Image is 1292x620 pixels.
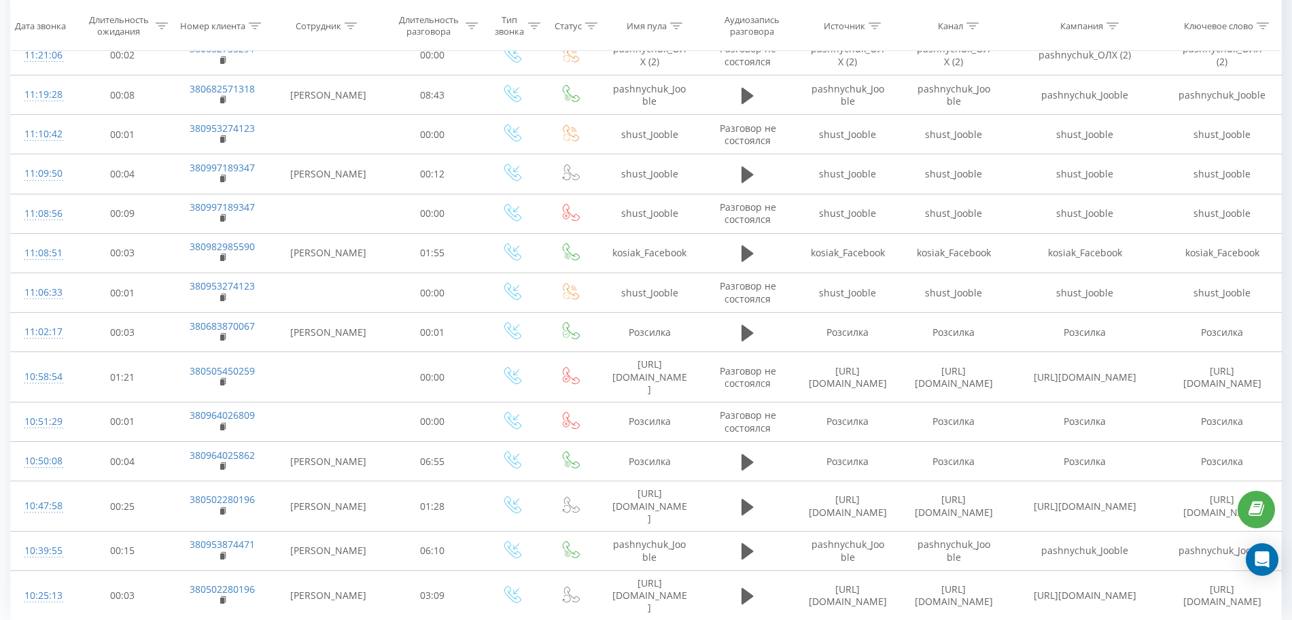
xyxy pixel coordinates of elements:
[73,273,171,313] td: 00:01
[1164,273,1281,313] td: shust_Jooble
[1007,273,1164,313] td: shust_Jooble
[1007,154,1164,194] td: shust_Jooble
[1007,75,1164,115] td: pashnychuk_Jooble
[599,154,701,194] td: shust_Jooble
[383,194,481,233] td: 00:00
[383,154,481,194] td: 00:12
[24,42,60,69] div: 11:21:06
[599,194,701,233] td: shust_Jooble
[599,442,701,481] td: Розсилка
[599,531,701,570] td: pashnychuk_Jooble
[1007,115,1164,154] td: shust_Jooble
[901,75,1007,115] td: pashnychuk_Jooble
[795,154,901,194] td: shust_Jooble
[555,20,582,31] div: Статус
[599,481,701,532] td: [URL][DOMAIN_NAME]
[1007,313,1164,352] td: Розсилка
[599,233,701,273] td: kosiak_Facebook
[24,160,60,187] div: 11:09:50
[73,531,171,570] td: 00:15
[296,20,341,31] div: Сотрудник
[190,538,255,551] a: 380953874471
[795,402,901,441] td: Розсилка
[383,313,481,352] td: 00:01
[795,233,901,273] td: kosiak_Facebook
[383,352,481,402] td: 00:00
[795,273,901,313] td: shust_Jooble
[383,35,481,75] td: 00:00
[901,402,1007,441] td: Розсилка
[24,409,60,435] div: 10:51:29
[795,35,901,75] td: pashnychuk_ОЛХ (2)
[24,319,60,345] div: 11:02:17
[190,122,255,135] a: 380953274123
[901,35,1007,75] td: pashnychuk_ОЛХ (2)
[73,194,171,233] td: 00:09
[383,233,481,273] td: 01:55
[24,538,60,564] div: 10:39:55
[1164,402,1281,441] td: Розсилка
[73,35,171,75] td: 00:02
[1060,20,1103,31] div: Кампания
[24,201,60,227] div: 11:08:56
[901,194,1007,233] td: shust_Jooble
[795,481,901,532] td: [URL][DOMAIN_NAME]
[273,154,383,194] td: [PERSON_NAME]
[1164,531,1281,570] td: pashnychuk_Jooble
[1007,531,1164,570] td: pashnychuk_Jooble
[190,409,255,421] a: 380964026809
[901,273,1007,313] td: shust_Jooble
[190,240,255,253] a: 380982985590
[599,273,701,313] td: shust_Jooble
[24,279,60,306] div: 11:06:33
[1164,442,1281,481] td: Розсилка
[795,75,901,115] td: pashnychuk_Jooble
[73,115,171,154] td: 00:01
[901,313,1007,352] td: Розсилка
[720,122,776,147] span: Разговор не состоялся
[190,449,255,462] a: 380964025862
[383,481,481,532] td: 01:28
[73,442,171,481] td: 00:04
[1164,35,1281,75] td: pashnychuk_ОЛХ (2)
[73,352,171,402] td: 01:21
[1246,543,1278,576] div: Open Intercom Messenger
[273,233,383,273] td: [PERSON_NAME]
[795,442,901,481] td: Розсилка
[1007,35,1164,75] td: pashnychuk_ОЛХ (2)
[901,481,1007,532] td: [URL][DOMAIN_NAME]
[86,14,152,37] div: Длительность ожидания
[24,583,60,609] div: 10:25:13
[73,75,171,115] td: 00:08
[795,531,901,570] td: pashnychuk_Jooble
[1164,115,1281,154] td: shust_Jooble
[599,35,701,75] td: pashnychuk_ОЛХ (2)
[24,82,60,108] div: 11:19:28
[383,115,481,154] td: 00:00
[1164,233,1281,273] td: kosiak_Facebook
[24,121,60,148] div: 11:10:42
[627,20,667,31] div: Имя пула
[383,531,481,570] td: 06:10
[73,481,171,532] td: 00:25
[1164,75,1281,115] td: pashnychuk_Jooble
[273,531,383,570] td: [PERSON_NAME]
[938,20,963,31] div: Канал
[720,279,776,305] span: Разговор не состоялся
[1164,194,1281,233] td: shust_Jooble
[1164,352,1281,402] td: [URL][DOMAIN_NAME]
[901,154,1007,194] td: shust_Jooble
[1007,352,1164,402] td: [URL][DOMAIN_NAME]
[273,313,383,352] td: [PERSON_NAME]
[1007,194,1164,233] td: shust_Jooble
[180,20,245,31] div: Номер клиента
[713,14,792,37] div: Аудиозапись разговора
[273,75,383,115] td: [PERSON_NAME]
[599,402,701,441] td: Розсилка
[901,233,1007,273] td: kosiak_Facebook
[599,115,701,154] td: shust_Jooble
[273,442,383,481] td: [PERSON_NAME]
[190,161,255,174] a: 380997189347
[599,75,701,115] td: pashnychuk_Jooble
[24,364,60,390] div: 10:58:54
